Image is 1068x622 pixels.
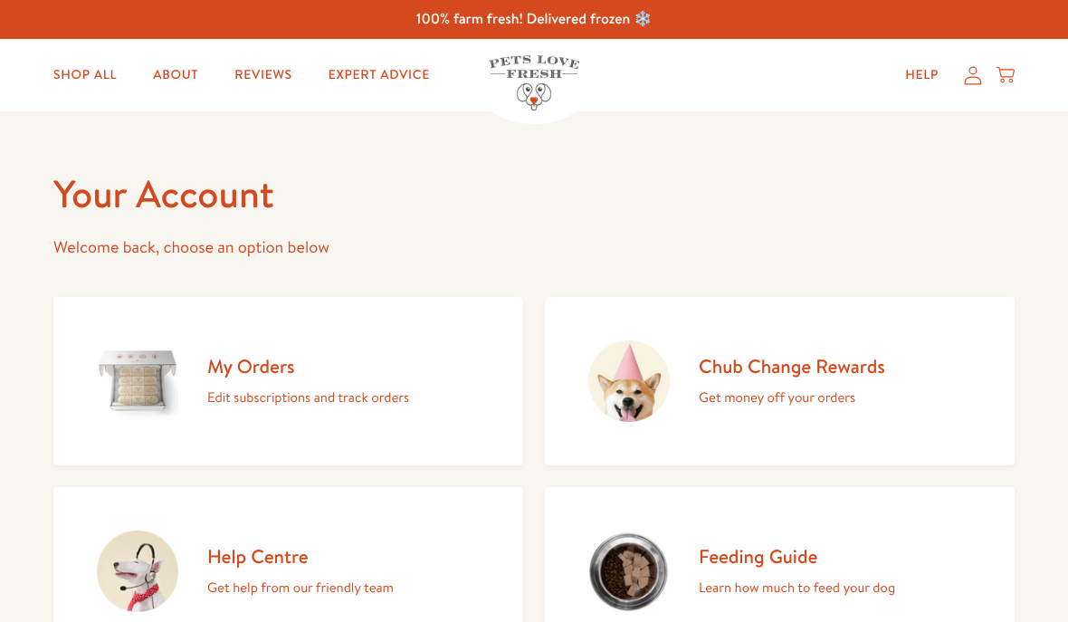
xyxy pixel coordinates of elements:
a: About [138,57,213,93]
p: Edit subscriptions and track orders [207,386,409,409]
h2: Chub Change Rewards [699,354,885,378]
p: Welcome back, choose an option below [53,234,1015,262]
a: Chub Change Rewards Get money off your orders [545,297,1015,465]
img: Pets Love Fresh [489,55,579,110]
p: Get money off your orders [699,386,885,409]
h1: Your Account [53,169,1015,219]
p: Learn how much to feed your dog [699,576,895,599]
a: Expert Advice [314,57,444,93]
h2: Help Centre [207,544,394,569]
h2: My Orders [207,354,409,378]
h2: Feeding Guide [699,544,895,569]
p: Get help from our friendly team [207,576,394,599]
a: Shop All [39,57,131,93]
a: My Orders Edit subscriptions and track orders [53,297,523,465]
a: Reviews [220,57,306,93]
a: Help [891,57,953,93]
